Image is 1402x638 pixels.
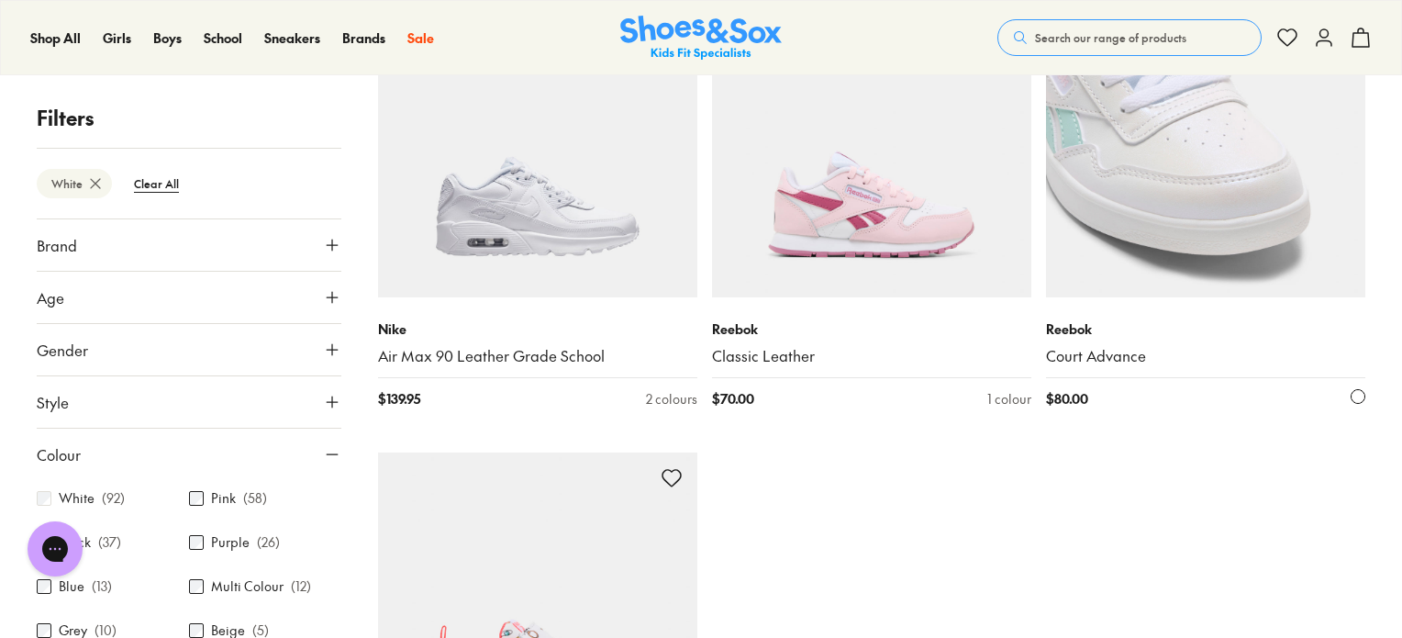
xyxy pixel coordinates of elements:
[59,489,95,509] label: White
[620,16,782,61] img: SNS_Logo_Responsive.svg
[204,28,242,48] a: School
[378,389,420,409] span: $ 139.95
[712,346,1031,366] a: Classic Leather
[620,16,782,61] a: Shoes & Sox
[153,28,182,48] a: Boys
[37,443,81,465] span: Colour
[37,103,341,133] p: Filters
[103,28,131,48] a: Girls
[37,169,112,198] btn: White
[211,533,250,553] label: Purple
[1046,346,1365,366] a: Court Advance
[257,533,280,553] p: ( 26 )
[264,28,320,48] a: Sneakers
[204,28,242,47] span: School
[646,389,697,409] div: 2 colours
[211,577,284,597] label: Multi Colour
[37,429,341,480] button: Colour
[378,346,697,366] a: Air Max 90 Leather Grade School
[37,219,341,271] button: Brand
[37,272,341,323] button: Age
[378,319,697,339] p: Nike
[59,577,84,597] label: Blue
[30,28,81,48] a: Shop All
[997,19,1262,56] button: Search our range of products
[37,234,77,256] span: Brand
[37,286,64,308] span: Age
[37,376,341,428] button: Style
[712,389,754,409] span: $ 70.00
[37,391,69,413] span: Style
[407,28,434,47] span: Sale
[712,319,1031,339] p: Reebok
[987,389,1031,409] div: 1 colour
[98,533,121,553] p: ( 37 )
[211,489,236,509] label: Pink
[243,489,267,509] p: ( 58 )
[153,28,182,47] span: Boys
[102,489,125,509] p: ( 92 )
[119,167,194,200] btn: Clear All
[1046,319,1365,339] p: Reebok
[342,28,385,47] span: Brands
[92,577,112,597] p: ( 13 )
[1046,389,1088,409] span: $ 80.00
[342,28,385,48] a: Brands
[264,28,320,47] span: Sneakers
[30,28,81,47] span: Shop All
[291,577,311,597] p: ( 12 )
[37,339,88,361] span: Gender
[37,324,341,375] button: Gender
[103,28,131,47] span: Girls
[1035,29,1186,46] span: Search our range of products
[18,515,92,583] iframe: Gorgias live chat messenger
[407,28,434,48] a: Sale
